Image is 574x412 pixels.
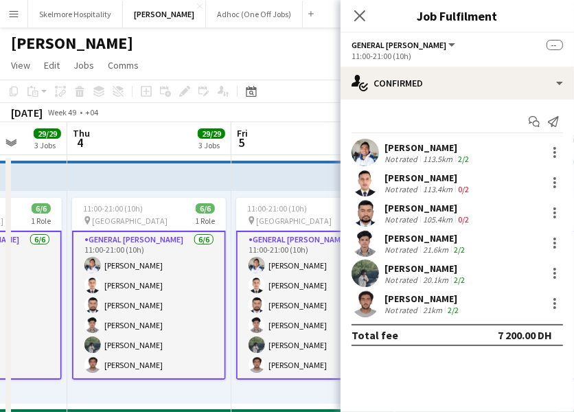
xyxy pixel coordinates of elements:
[384,262,468,275] div: [PERSON_NAME]
[352,40,446,50] span: General Steward
[108,59,139,71] span: Comms
[34,128,61,139] span: 29/29
[247,203,307,214] span: 11:00-21:00 (10h)
[352,40,457,50] button: General [PERSON_NAME]
[420,244,451,255] div: 21.6km
[352,328,398,342] div: Total fee
[352,51,563,61] div: 11:00-21:00 (10h)
[38,56,65,74] a: Edit
[384,293,461,305] div: [PERSON_NAME]
[454,244,465,255] app-skills-label: 2/2
[11,33,133,54] h1: [PERSON_NAME]
[72,198,226,380] app-job-card: 11:00-21:00 (10h)6/6 [GEOGRAPHIC_DATA]1 RoleGeneral [PERSON_NAME]6/611:00-21:00 (10h)[PERSON_NAME...
[420,214,455,225] div: 105.4km
[5,56,36,74] a: View
[32,203,51,214] span: 6/6
[236,231,390,380] app-card-role: General [PERSON_NAME]6/611:00-21:00 (10h)[PERSON_NAME][PERSON_NAME][PERSON_NAME][PERSON_NAME][PER...
[206,1,303,27] button: Adhoc (One Off Jobs)
[198,128,225,139] span: 29/29
[196,203,215,214] span: 6/6
[72,231,226,380] app-card-role: General [PERSON_NAME]6/611:00-21:00 (10h)[PERSON_NAME][PERSON_NAME][PERSON_NAME][PERSON_NAME][PER...
[384,154,420,164] div: Not rated
[45,107,80,117] span: Week 49
[384,275,420,285] div: Not rated
[420,305,445,315] div: 21km
[547,40,563,50] span: --
[73,127,90,139] span: Thu
[384,244,420,255] div: Not rated
[384,214,420,225] div: Not rated
[11,59,30,71] span: View
[83,203,143,214] span: 11:00-21:00 (10h)
[31,216,51,226] span: 1 Role
[458,214,469,225] app-skills-label: 0/2
[384,172,472,184] div: [PERSON_NAME]
[384,141,472,154] div: [PERSON_NAME]
[420,184,455,194] div: 113.4km
[341,67,574,100] div: Confirmed
[235,135,248,150] span: 5
[102,56,144,74] a: Comms
[384,232,468,244] div: [PERSON_NAME]
[92,216,168,226] span: [GEOGRAPHIC_DATA]
[384,184,420,194] div: Not rated
[458,184,469,194] app-skills-label: 0/2
[236,198,390,380] app-job-card: 11:00-21:00 (10h)6/6 [GEOGRAPHIC_DATA]1 RoleGeneral [PERSON_NAME]6/611:00-21:00 (10h)[PERSON_NAME...
[420,154,455,164] div: 113.5km
[384,202,472,214] div: [PERSON_NAME]
[44,59,60,71] span: Edit
[256,216,332,226] span: [GEOGRAPHIC_DATA]
[34,140,60,150] div: 3 Jobs
[28,1,123,27] button: Skelmore Hospitality
[71,135,90,150] span: 4
[11,106,43,119] div: [DATE]
[384,305,420,315] div: Not rated
[448,305,459,315] app-skills-label: 2/2
[454,275,465,285] app-skills-label: 2/2
[68,56,100,74] a: Jobs
[341,7,574,25] h3: Job Fulfilment
[123,1,206,27] button: [PERSON_NAME]
[458,154,469,164] app-skills-label: 2/2
[195,216,215,226] span: 1 Role
[237,127,248,139] span: Fri
[498,328,552,342] div: 7 200.00 DH
[420,275,451,285] div: 20.1km
[198,140,225,150] div: 3 Jobs
[85,107,98,117] div: +04
[73,59,94,71] span: Jobs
